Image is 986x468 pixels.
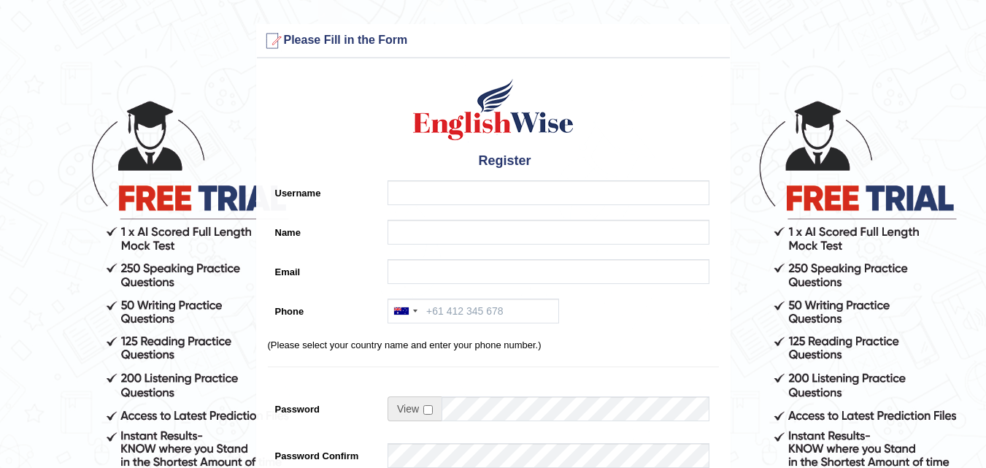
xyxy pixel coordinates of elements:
label: Password Confirm [268,443,381,463]
p: (Please select your country name and enter your phone number.) [268,338,719,352]
input: Show/Hide Password [423,405,433,415]
label: Name [268,220,381,239]
div: Australia: +61 [388,299,422,323]
img: Logo of English Wise create a new account for intelligent practice with AI [410,77,577,142]
input: +61 412 345 678 [388,299,559,323]
h4: Register [268,150,719,173]
label: Password [268,396,381,416]
label: Email [268,259,381,279]
label: Username [268,180,381,200]
label: Phone [268,299,381,318]
h3: Please Fill in the Form [261,29,726,53]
